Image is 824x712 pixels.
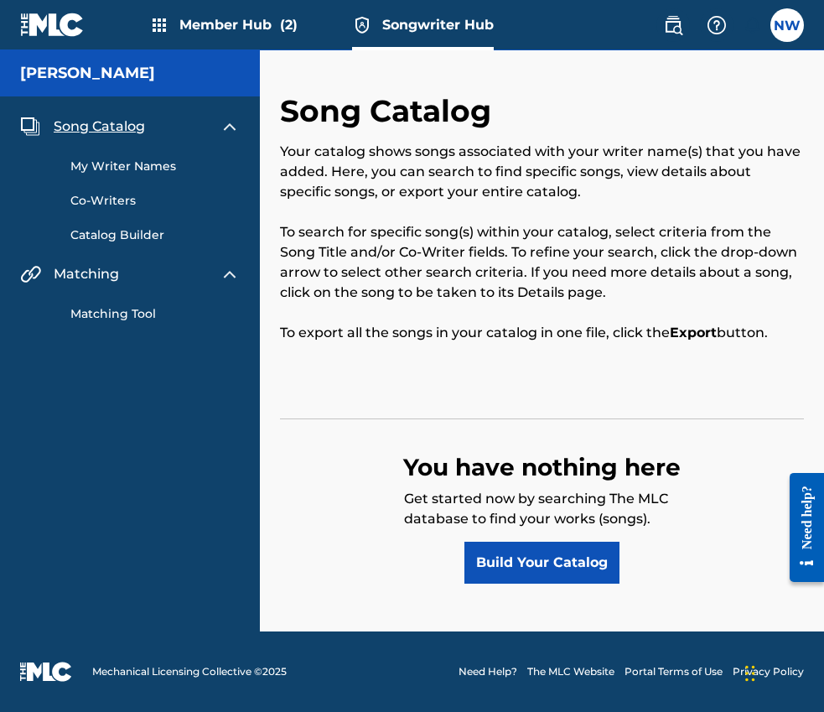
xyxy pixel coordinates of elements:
a: Public Search [656,8,690,42]
h5: John Doe [20,64,155,83]
img: expand [220,117,240,137]
img: MLC Logo [20,13,85,37]
a: Privacy Policy [733,664,804,679]
div: Drag [745,648,755,699]
a: The MLC Website [527,664,614,679]
p: To export all the songs in your catalog in one file, click the button. [280,323,804,343]
a: Matching Tool [70,305,240,323]
span: Songwriter Hub [382,15,494,34]
img: logo [20,662,72,682]
a: Build Your Catalog [464,542,619,584]
p: To search for specific song(s) within your catalog, select criteria from the Song Title and/or Co... [280,222,804,303]
a: Co-Writers [70,192,240,210]
img: Top Rightsholders [149,15,169,35]
iframe: Chat Widget [740,631,824,712]
a: My Writer Names [70,158,240,175]
p: Your catalog shows songs associated with your writer name(s) that you have added. Here, you can s... [280,142,804,202]
span: Member Hub [179,15,298,34]
span: Song Catalog [54,117,145,137]
a: Catalog Builder [70,226,240,244]
img: Song Catalog [20,117,40,137]
img: expand [220,264,240,284]
img: help [707,15,727,35]
p: Get started now by searching The MLC database to find your works (songs). [404,489,681,542]
a: Need Help? [459,664,517,679]
h2: Song Catalog [280,92,500,130]
a: Song CatalogSong Catalog [20,117,145,137]
span: Matching [54,264,119,284]
div: Help [700,8,733,42]
iframe: Resource Center [777,459,824,597]
span: (2) [280,17,298,33]
strong: Export [670,325,717,340]
a: Portal Terms of Use [624,664,723,679]
div: User Menu [770,8,804,42]
img: search [663,15,683,35]
div: Notifications [744,17,760,34]
img: Top Rightsholder [352,15,372,35]
span: Mechanical Licensing Collective © 2025 [92,664,287,679]
img: Matching [20,264,41,284]
strong: You have nothing here [403,453,681,481]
